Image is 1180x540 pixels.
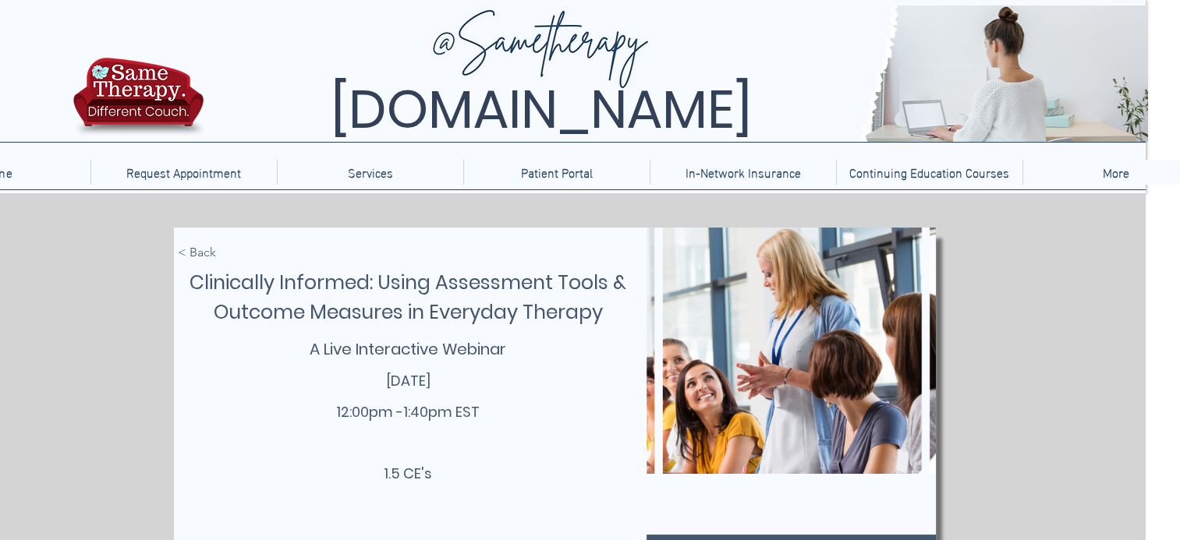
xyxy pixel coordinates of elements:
div: Services [277,160,463,185]
span: 12:00pm -1:40pm EST [336,402,480,422]
a: In-Network Insurance [650,160,836,185]
p: Services [340,160,401,185]
img: TBH.US [69,55,208,147]
p: In-Network Insurance [678,160,809,185]
a: Patient Portal [463,160,650,185]
a: Request Appointment [90,160,277,185]
a: Continuing Education Courses [836,160,1022,185]
span: A Live Interactive Webinar [310,338,506,360]
p: More [1095,160,1137,185]
p: Continuing Education Courses [842,160,1017,185]
div: < Back [178,237,281,268]
span: [DATE] [386,371,431,390]
p: Request Appointment [119,160,249,185]
img: Same Therapy, Different Couch. TelebehavioralHealth.US [207,5,1148,142]
span: 1.5 CE's [384,464,432,483]
span: [DOMAIN_NAME] [331,72,752,146]
span: Clinically Informed: Using Assessment Tools & Outcome Measures in Everyday Therapy [190,269,626,326]
p: Patient Portal [513,160,601,185]
span: < Back [178,244,216,261]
